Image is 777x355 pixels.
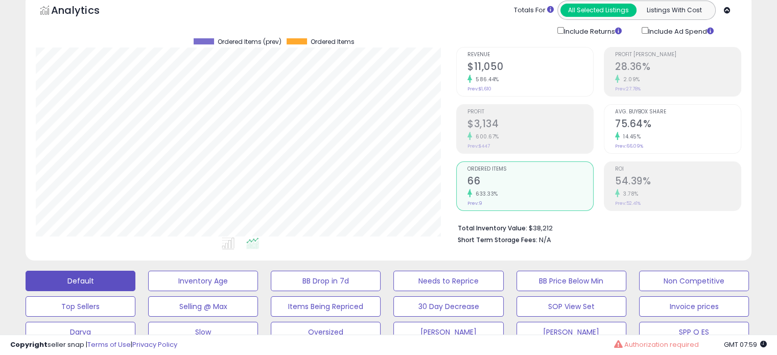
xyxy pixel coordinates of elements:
[472,190,498,198] small: 633.33%
[26,271,135,291] button: Default
[458,221,734,233] li: $38,212
[550,25,634,37] div: Include Returns
[615,52,741,58] span: Profit [PERSON_NAME]
[620,190,639,198] small: 3.78%
[467,61,593,75] h2: $11,050
[639,271,749,291] button: Non Competitive
[467,200,482,206] small: Prev: 9
[467,118,593,132] h2: $3,134
[311,38,355,45] span: Ordered Items
[615,167,741,172] span: ROI
[148,296,258,317] button: Selling @ Max
[10,340,177,350] div: seller snap | |
[271,322,381,342] button: Oversized
[51,3,120,20] h5: Analytics
[636,4,712,17] button: Listings With Cost
[26,296,135,317] button: Top Sellers
[724,340,767,349] span: 2025-08-14 07:59 GMT
[634,25,730,37] div: Include Ad Spend
[639,296,749,317] button: Invoice prices
[393,271,503,291] button: Needs to Reprice
[516,322,626,342] button: [PERSON_NAME]
[132,340,177,349] a: Privacy Policy
[458,235,537,244] b: Short Term Storage Fees:
[615,175,741,189] h2: 54.39%
[26,322,135,342] button: Darya
[516,271,626,291] button: BB Price Below Min
[620,76,640,83] small: 2.09%
[467,52,593,58] span: Revenue
[620,133,641,140] small: 14.45%
[615,109,741,115] span: Avg. Buybox Share
[539,235,551,245] span: N/A
[615,86,641,92] small: Prev: 27.78%
[393,322,503,342] button: [PERSON_NAME]
[615,143,643,149] small: Prev: 66.09%
[148,271,258,291] button: Inventory Age
[467,86,491,92] small: Prev: $1,610
[467,109,593,115] span: Profit
[467,143,490,149] small: Prev: $447
[467,167,593,172] span: Ordered Items
[639,322,749,342] button: SPP Q ES
[615,200,641,206] small: Prev: 52.41%
[10,340,48,349] strong: Copyright
[458,224,527,232] b: Total Inventory Value:
[87,340,131,349] a: Terms of Use
[393,296,503,317] button: 30 Day Decrease
[467,175,593,189] h2: 66
[271,271,381,291] button: BB Drop in 7d
[615,118,741,132] h2: 75.64%
[516,296,626,317] button: SOP View Set
[271,296,381,317] button: Items Being Repriced
[148,322,258,342] button: Slow
[514,6,554,15] div: Totals For
[615,61,741,75] h2: 28.36%
[472,76,499,83] small: 586.44%
[560,4,637,17] button: All Selected Listings
[218,38,281,45] span: Ordered Items (prev)
[472,133,499,140] small: 600.67%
